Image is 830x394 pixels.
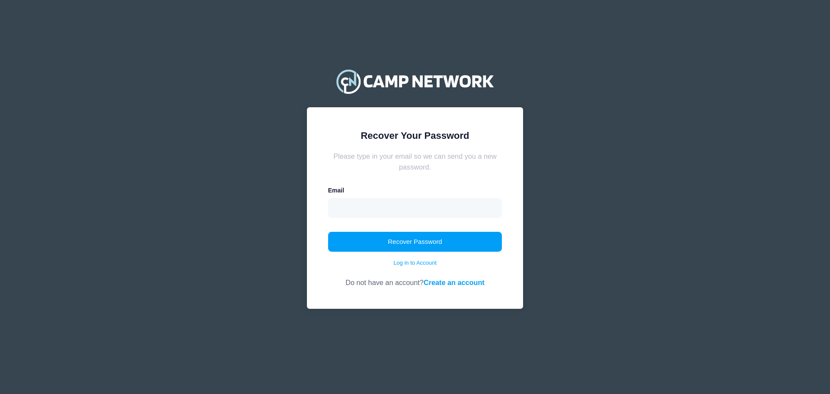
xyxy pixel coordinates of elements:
[332,64,498,99] img: Camp Network
[424,279,485,286] a: Create an account
[328,128,502,143] div: Recover Your Password
[328,232,502,252] button: Recover Password
[328,186,344,195] label: Email
[393,259,437,267] a: Log in to Account
[328,267,502,288] div: Do not have an account?
[328,151,502,172] div: Please type in your email so we can send you a new password.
